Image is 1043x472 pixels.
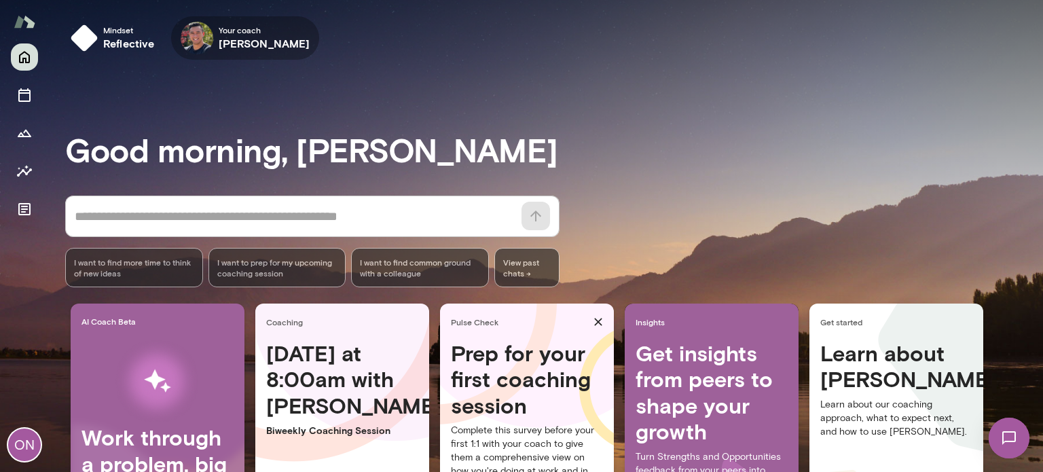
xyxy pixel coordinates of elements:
h4: Prep for your first coaching session [451,340,603,418]
span: I want to prep for my upcoming coaching session [217,257,337,278]
button: Insights [11,158,38,185]
div: ON [8,429,41,461]
span: AI Coach Beta [81,316,239,327]
h4: Get insights from peers to shape your growth [636,340,788,445]
p: Biweekly Coaching Session [266,424,418,437]
div: I want to prep for my upcoming coaching session [208,248,346,287]
h4: Learn about [PERSON_NAME] [820,340,972,393]
img: Mento [14,9,35,35]
img: AI Workflows [97,338,218,424]
span: Get started [820,316,978,327]
span: Insights [636,316,793,327]
div: Mark GuzmanYour coach[PERSON_NAME] [171,16,320,60]
p: Learn about our coaching approach, what to expect next, and how to use [PERSON_NAME]. [820,398,972,439]
span: Pulse Check [451,316,588,327]
div: I want to find common ground with a colleague [351,248,489,287]
button: Growth Plan [11,120,38,147]
span: Coaching [266,316,424,327]
h6: [PERSON_NAME] [219,35,310,52]
button: Sessions [11,81,38,109]
span: Your coach [219,24,310,35]
img: Mark Guzman [181,22,213,54]
span: Mindset [103,24,155,35]
img: mindset [71,24,98,52]
button: Home [11,43,38,71]
button: Mindsetreflective [65,16,166,60]
div: I want to find more time to think of new ideas [65,248,203,287]
h6: reflective [103,35,155,52]
h4: [DATE] at 8:00am with [PERSON_NAME] [266,340,418,418]
button: Documents [11,196,38,223]
h3: Good morning, [PERSON_NAME] [65,130,1043,168]
span: I want to find more time to think of new ideas [74,257,194,278]
span: View past chats -> [494,248,560,287]
span: I want to find common ground with a colleague [360,257,480,278]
